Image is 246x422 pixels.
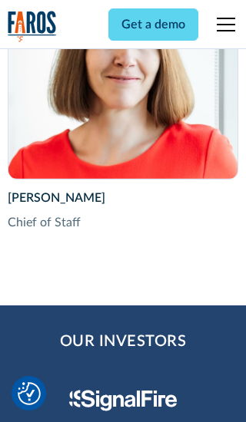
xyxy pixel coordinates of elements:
[208,6,238,43] div: menu
[8,11,57,42] a: home
[18,382,41,405] button: Cookie Settings
[69,390,178,411] img: Signal Fire Logo
[8,189,239,207] div: [PERSON_NAME]
[108,8,198,41] a: Get a demo
[60,330,187,353] h2: Our Investors
[18,382,41,405] img: Revisit consent button
[8,213,239,232] div: Chief of Staff
[8,11,57,42] img: Logo of the analytics and reporting company Faros.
